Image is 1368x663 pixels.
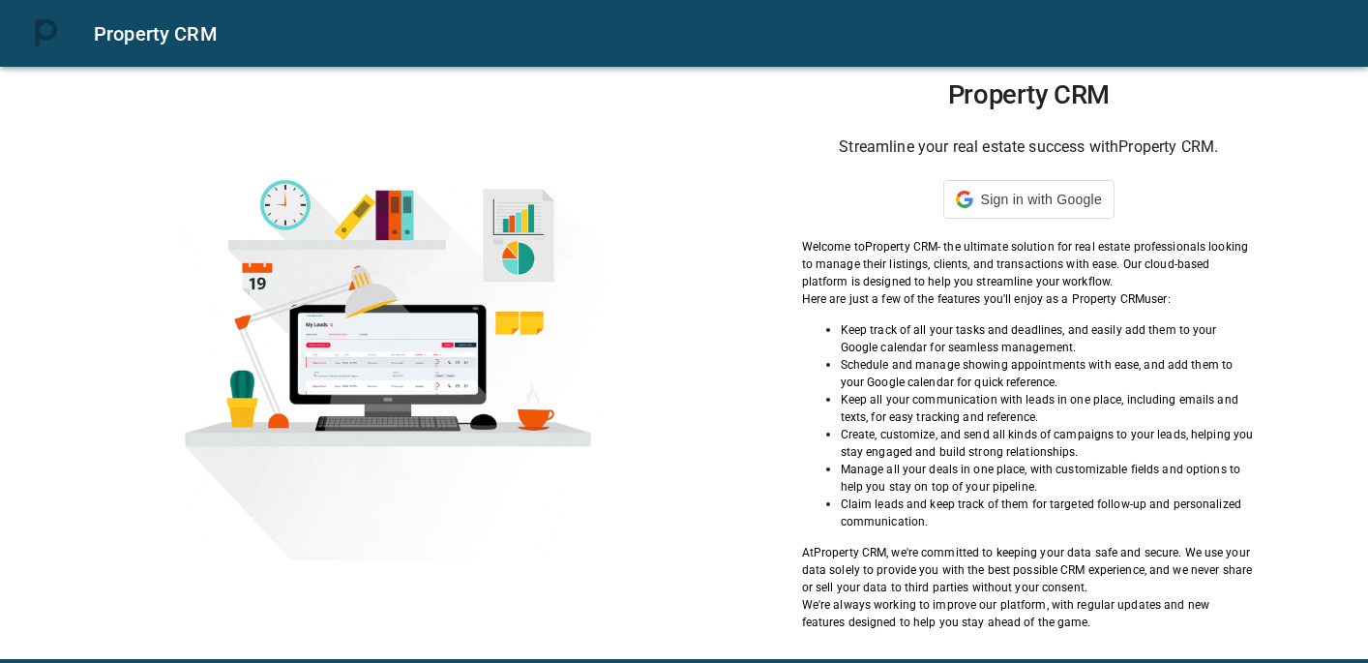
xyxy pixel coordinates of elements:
[802,596,1256,631] p: We're always working to improve our platform, with regular updates and new features designed to h...
[802,238,1256,290] p: Welcome to Property CRM - the ultimate solution for real estate professionals looking to manage t...
[802,79,1256,110] h1: Property CRM
[841,426,1256,461] p: Create, customize, and send all kinds of campaigns to your leads, helping you stay engaged and bu...
[841,391,1256,426] p: Keep all your communication with leads in one place, including emails and texts, for easy trackin...
[841,496,1256,530] p: Claim leads and keep track of them for targeted follow-up and personalized communication.
[841,356,1256,391] p: Schedule and manage showing appointments with ease, and add them to your Google calendar for quic...
[802,544,1256,596] p: At Property CRM , we're committed to keeping your data safe and secure. We use your data solely t...
[841,461,1256,496] p: Manage all your deals in one place, with customizable fields and options to help you stay on top ...
[802,134,1256,161] h6: Streamline your real estate success with Property CRM .
[94,18,1345,49] div: Property CRM
[981,192,1102,207] span: Sign in with Google
[841,321,1256,356] p: Keep track of all your tasks and deadlines, and easily add them to your Google calendar for seaml...
[943,180,1115,219] div: Sign in with Google
[802,290,1256,308] p: Here are just a few of the features you'll enjoy as a Property CRM user:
